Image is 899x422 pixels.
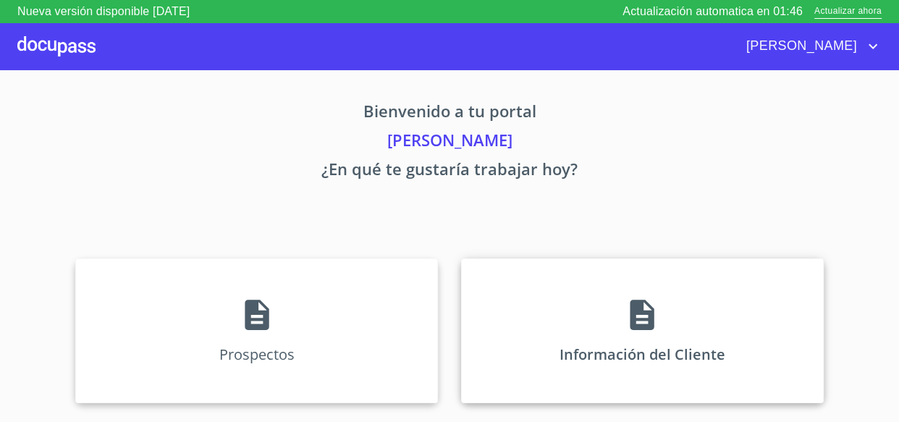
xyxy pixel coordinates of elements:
p: [PERSON_NAME] [17,128,882,157]
span: Actualizar ahora [814,4,882,20]
button: account of current user [735,35,882,58]
p: Prospectos [219,345,295,364]
p: Nueva versión disponible [DATE] [17,3,190,20]
p: Bienvenido a tu portal [17,99,882,128]
p: Información del Cliente [560,345,725,364]
span: [PERSON_NAME] [735,35,864,58]
p: Actualización automatica en 01:46 [622,3,803,20]
p: ¿En qué te gustaría trabajar hoy? [17,157,882,186]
